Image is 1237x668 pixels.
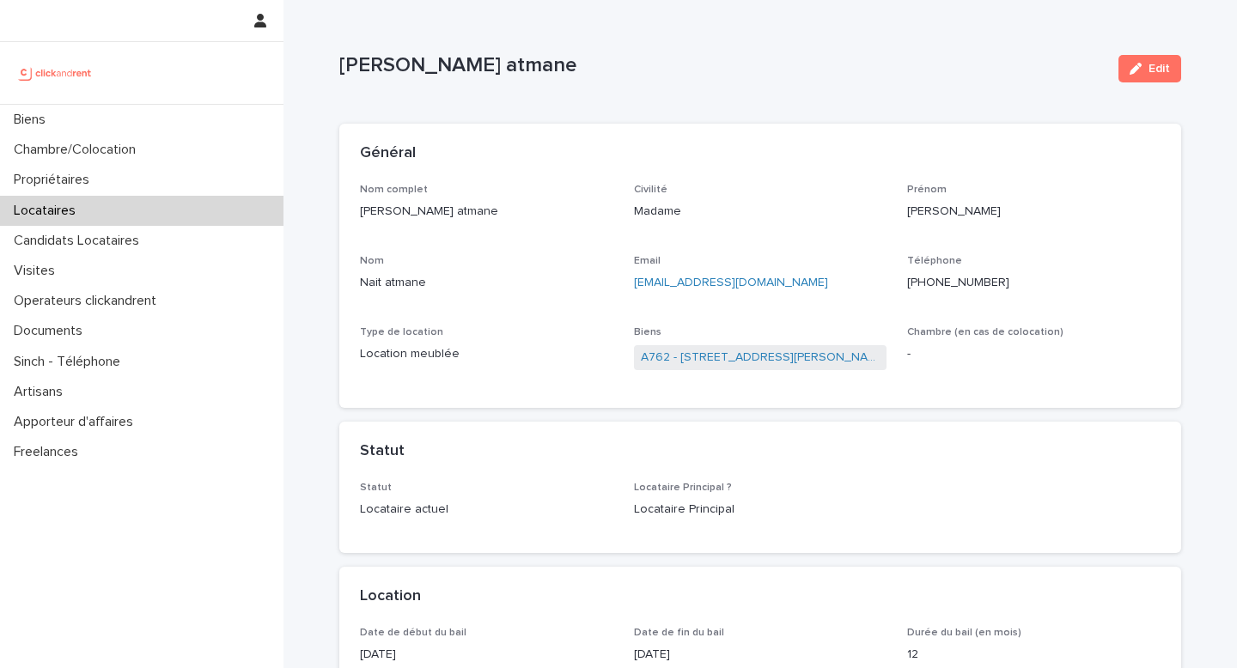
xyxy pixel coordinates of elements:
p: 12 [907,646,1161,664]
p: Locataire Principal [634,501,887,519]
span: Téléphone [907,256,962,266]
span: Date de début du bail [360,628,466,638]
p: [DATE] [634,646,887,664]
span: Email [634,256,661,266]
p: Freelances [7,444,92,460]
span: Locataire Principal ? [634,483,732,493]
p: Locataires [7,203,89,219]
span: Nom complet [360,185,428,195]
p: [DATE] [360,646,613,664]
ringoverc2c-84e06f14122c: Call with Ringover [907,276,1009,288]
span: Biens [634,327,661,337]
span: Durée du bail (en mois) [907,628,1021,638]
p: Candidats Locataires [7,233,153,249]
img: UCB0brd3T0yccxBKYDjQ [14,56,97,90]
button: Edit [1118,55,1181,82]
p: Location meublée [360,345,613,363]
p: Biens [7,112,59,128]
p: Chambre/Colocation [7,142,149,158]
p: Operateurs clickandrent [7,293,170,309]
p: Madame [634,203,887,221]
p: Visites [7,263,69,279]
ringoverc2c-number-84e06f14122c: [PHONE_NUMBER] [907,276,1009,288]
p: Documents [7,323,96,339]
p: [PERSON_NAME] atmane [339,53,1105,78]
span: Date de fin du bail [634,628,724,638]
span: Prénom [907,185,947,195]
h2: Général [360,144,416,163]
h2: Statut [360,442,405,461]
p: Artisans [7,384,76,400]
p: [PERSON_NAME] [907,203,1161,221]
span: Type de location [360,327,443,337]
span: Civilité [634,185,667,195]
p: Nait atmane [360,274,613,292]
span: Chambre (en cas de colocation) [907,327,1063,337]
p: Locataire actuel [360,501,613,519]
p: - [907,345,1161,363]
p: Propriétaires [7,172,103,188]
a: [EMAIL_ADDRESS][DOMAIN_NAME] [634,276,828,288]
span: Statut [360,483,392,493]
span: Nom [360,256,384,266]
p: Sinch - Téléphone [7,354,134,370]
p: [PERSON_NAME] atmane [360,203,613,221]
span: Edit [1149,63,1170,75]
a: A762 - [STREET_ADDRESS][PERSON_NAME] [641,349,881,367]
p: Apporteur d'affaires [7,414,147,430]
h2: Location [360,587,421,606]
